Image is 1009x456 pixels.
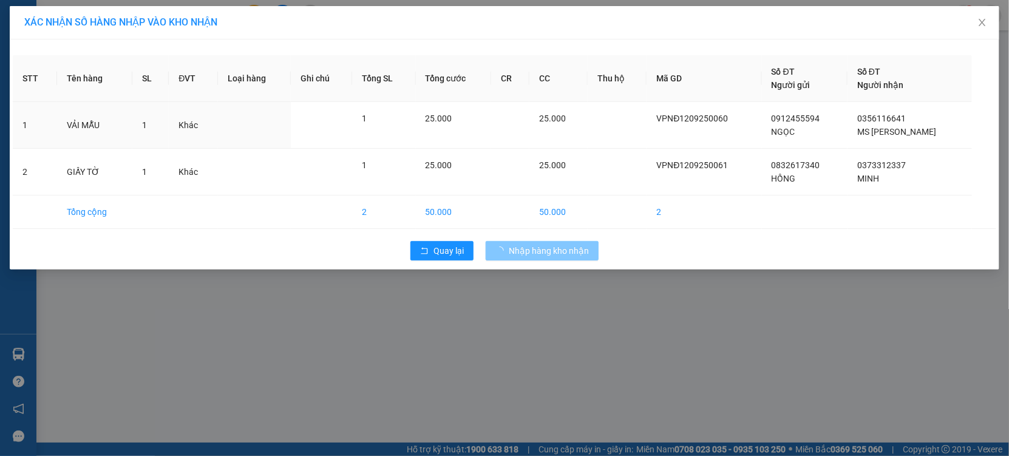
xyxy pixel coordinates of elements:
[57,149,132,196] td: GIẤY TỜ
[772,80,810,90] span: Người gửi
[420,247,429,256] span: rollback
[352,196,416,229] td: 2
[218,55,291,102] th: Loại hàng
[291,55,352,102] th: Ghi chú
[114,30,508,45] li: Số 10 ngõ 15 Ngọc Hồi, Q.[PERSON_NAME], [GEOGRAPHIC_DATA]
[857,160,906,170] span: 0373312337
[13,149,57,196] td: 2
[539,160,566,170] span: 25.000
[772,174,796,183] span: HỒNG
[57,102,132,149] td: VẢI MẪU
[772,160,820,170] span: 0832617340
[426,160,452,170] span: 25.000
[169,102,218,149] td: Khác
[529,55,588,102] th: CC
[647,196,761,229] td: 2
[656,160,728,170] span: VPNĐ1209250061
[15,88,212,108] b: GỬI : VP [PERSON_NAME]
[352,55,416,102] th: Tổng SL
[426,114,452,123] span: 25.000
[965,6,999,40] button: Close
[416,196,492,229] td: 50.000
[857,127,936,137] span: MS [PERSON_NAME]
[857,114,906,123] span: 0356116641
[142,167,147,177] span: 1
[132,55,169,102] th: SL
[13,55,57,102] th: STT
[24,16,217,28] span: XÁC NHẬN SỐ HÀNG NHẬP VÀO KHO NHẬN
[647,55,761,102] th: Mã GD
[977,18,987,27] span: close
[15,15,76,76] img: logo.jpg
[529,196,588,229] td: 50.000
[169,149,218,196] td: Khác
[539,114,566,123] span: 25.000
[491,55,529,102] th: CR
[857,67,880,77] span: Số ĐT
[13,102,57,149] td: 1
[495,247,509,255] span: loading
[772,114,820,123] span: 0912455594
[114,45,508,60] li: Hotline: 19001155
[772,67,795,77] span: Số ĐT
[362,160,367,170] span: 1
[416,55,492,102] th: Tổng cước
[57,55,132,102] th: Tên hàng
[433,244,464,257] span: Quay lại
[486,241,599,260] button: Nhập hàng kho nhận
[362,114,367,123] span: 1
[410,241,474,260] button: rollbackQuay lại
[169,55,218,102] th: ĐVT
[656,114,728,123] span: VPNĐ1209250060
[509,244,589,257] span: Nhập hàng kho nhận
[588,55,647,102] th: Thu hộ
[142,120,147,130] span: 1
[772,127,795,137] span: NGỌC
[57,196,132,229] td: Tổng cộng
[857,80,903,90] span: Người nhận
[857,174,879,183] span: MINH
